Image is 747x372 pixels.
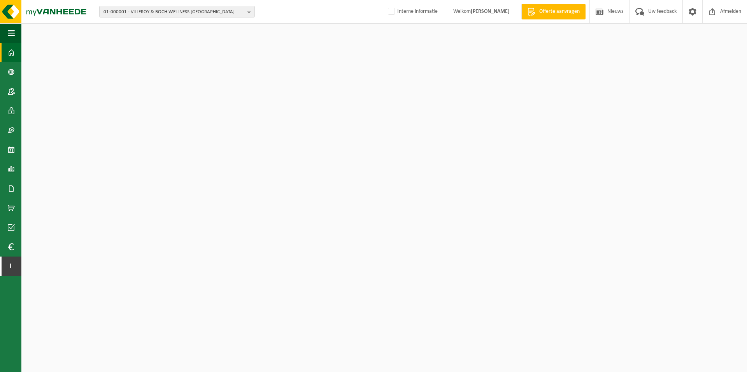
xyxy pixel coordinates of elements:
strong: [PERSON_NAME] [471,9,510,14]
span: I [8,257,14,276]
label: Interne informatie [386,6,438,17]
a: Offerte aanvragen [521,4,586,19]
span: 01-000001 - VILLEROY & BOCH WELLNESS [GEOGRAPHIC_DATA] [103,6,244,18]
span: Offerte aanvragen [537,8,582,16]
button: 01-000001 - VILLEROY & BOCH WELLNESS [GEOGRAPHIC_DATA] [99,6,255,17]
